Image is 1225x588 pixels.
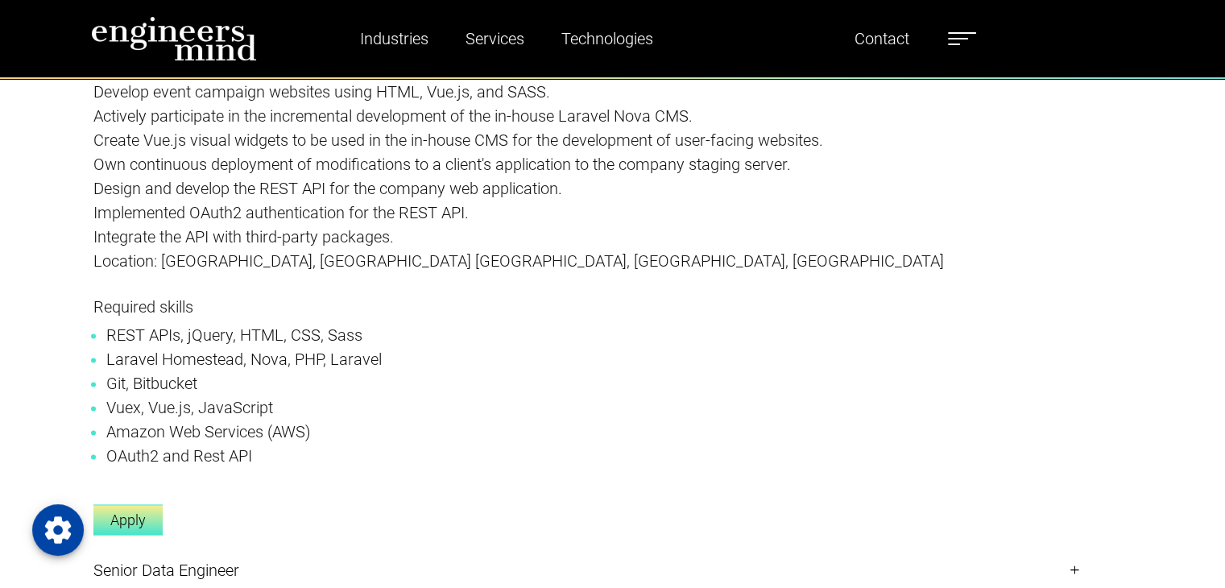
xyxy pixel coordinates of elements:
[93,225,1079,249] p: Integrate the API with third-party packages.
[93,128,1079,152] p: Create Vue.js visual widgets to be used in the in-house CMS for the development of user-facing we...
[106,347,1066,371] li: Laravel Homestead, Nova, PHP, Laravel
[93,176,1079,201] p: Design and develop the REST API for the company web application.
[91,16,257,61] img: logo
[106,395,1066,420] li: Vuex, Vue.js, JavaScript
[106,420,1066,444] li: Amazon Web Services (AWS)
[93,80,1079,104] p: Develop event campaign websites using HTML, Vue.js, and SASS.
[93,201,1079,225] p: Implemented OAuth2 authentication for the REST API.
[93,297,1079,317] h5: Required skills
[848,20,916,57] a: Contact
[354,20,435,57] a: Industries
[106,444,1066,468] li: OAuth2 and Rest API
[93,104,1079,128] p: Actively participate in the incremental development of the in-house Laravel Nova CMS.
[555,20,660,57] a: Technologies
[106,323,1066,347] li: REST APIs, jQuery, HTML, CSS, Sass
[459,20,531,57] a: Services
[93,504,163,536] a: Apply
[93,249,1079,273] p: Location: [GEOGRAPHIC_DATA], [GEOGRAPHIC_DATA] [GEOGRAPHIC_DATA], [GEOGRAPHIC_DATA], [GEOGRAPHIC_...
[93,152,1079,176] p: Own continuous deployment of modifications to a client's application to the company staging server.
[106,371,1066,395] li: Git, Bitbucket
